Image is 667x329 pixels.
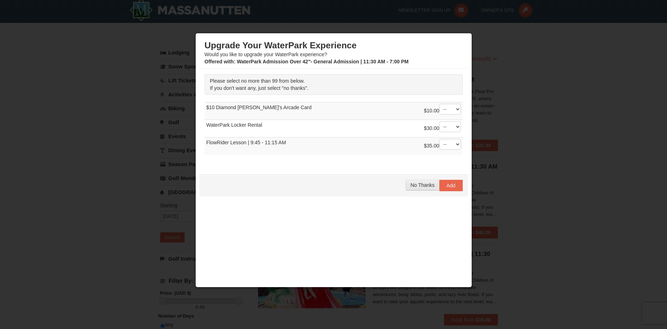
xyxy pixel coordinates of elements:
h3: Upgrade Your WaterPark Experience [205,40,463,51]
span: Please select no more than 99 from below. [210,78,305,84]
button: Add [439,180,463,191]
td: WaterPark Locker Rental [205,120,463,137]
div: $35.00 [424,139,461,153]
span: If you don't want any, just select "no thanks". [210,85,309,91]
strong: : WaterPark Admission Over 42"- General Admission | 11:30 AM - 7:00 PM [205,59,409,64]
span: Offered with [205,59,234,64]
div: Would you like to upgrade your WaterPark experience? [205,40,463,65]
span: No Thanks [410,182,434,188]
td: $10 Diamond [PERSON_NAME]'s Arcade Card [205,102,463,120]
div: $30.00 [424,121,461,136]
button: No Thanks [406,180,439,190]
div: $10.00 [424,104,461,118]
span: Add [447,183,456,188]
td: FlowRider Lesson | 9:45 - 11:15 AM [205,137,463,155]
